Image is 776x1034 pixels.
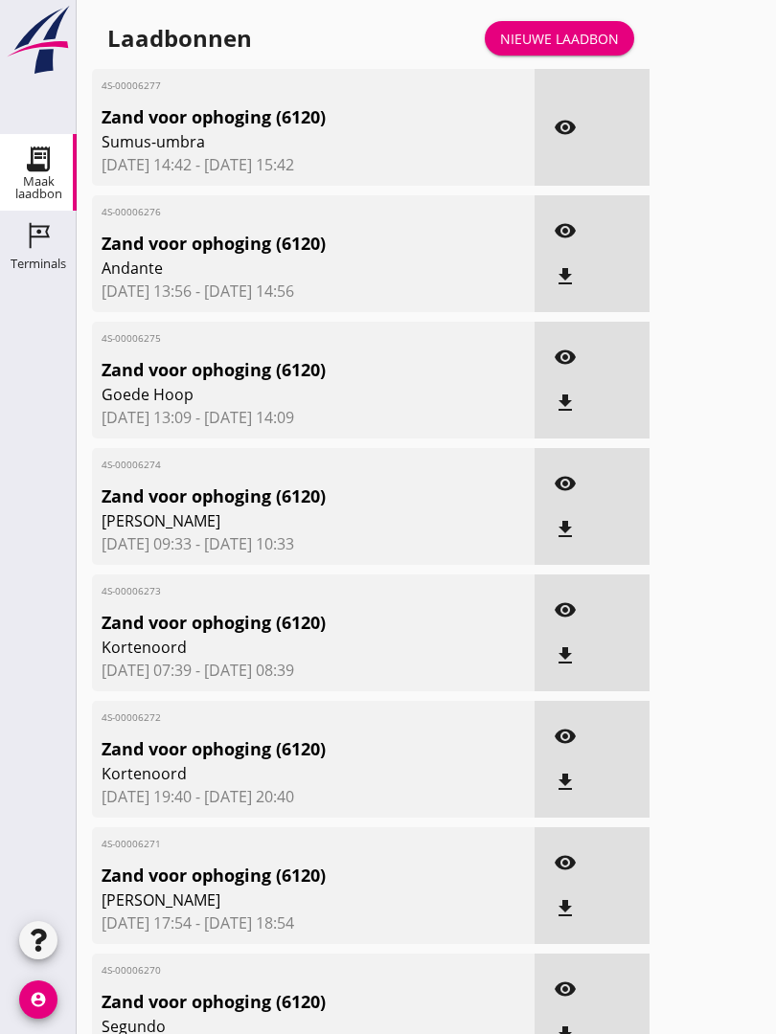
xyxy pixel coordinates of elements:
[554,219,577,242] i: visibility
[554,116,577,139] i: visibility
[102,659,525,682] span: [DATE] 07:39 - [DATE] 08:39
[554,978,577,1000] i: visibility
[102,636,454,659] span: Kortenoord
[102,79,454,93] span: 4S-00006277
[554,518,577,541] i: file_download
[19,980,57,1019] i: account_circle
[102,205,454,219] span: 4S-00006276
[102,863,454,888] span: Zand voor ophoging (6120)
[102,153,525,176] span: [DATE] 14:42 - [DATE] 15:42
[107,23,252,54] div: Laadbonnen
[554,851,577,874] i: visibility
[102,104,454,130] span: Zand voor ophoging (6120)
[102,331,454,346] span: 4S-00006275
[554,897,577,920] i: file_download
[554,346,577,369] i: visibility
[102,785,525,808] span: [DATE] 19:40 - [DATE] 20:40
[102,736,454,762] span: Zand voor ophoging (6120)
[102,257,454,280] span: Andante
[102,762,454,785] span: Kortenoord
[102,710,454,725] span: 4S-00006272
[102,911,525,934] span: [DATE] 17:54 - [DATE] 18:54
[102,584,454,598] span: 4S-00006273
[102,509,454,532] span: [PERSON_NAME]
[102,130,454,153] span: Sumus-umbra
[554,644,577,667] i: file_download
[102,837,454,851] span: 4S-00006271
[485,21,634,56] a: Nieuwe laadbon
[102,231,454,257] span: Zand voor ophoging (6120)
[102,280,525,303] span: [DATE] 13:56 - [DATE] 14:56
[554,725,577,748] i: visibility
[554,598,577,621] i: visibility
[102,610,454,636] span: Zand voor ophoging (6120)
[102,989,454,1015] span: Zand voor ophoging (6120)
[554,472,577,495] i: visibility
[500,29,619,49] div: Nieuwe laadbon
[4,5,73,76] img: logo-small.a267ee39.svg
[102,532,525,555] span: [DATE] 09:33 - [DATE] 10:33
[102,458,454,472] span: 4S-00006274
[102,406,525,429] span: [DATE] 13:09 - [DATE] 14:09
[102,383,454,406] span: Goede Hoop
[102,963,454,978] span: 4S-00006270
[102,483,454,509] span: Zand voor ophoging (6120)
[102,357,454,383] span: Zand voor ophoging (6120)
[554,265,577,288] i: file_download
[554,771,577,794] i: file_download
[11,258,66,270] div: Terminals
[102,888,454,911] span: [PERSON_NAME]
[554,392,577,415] i: file_download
